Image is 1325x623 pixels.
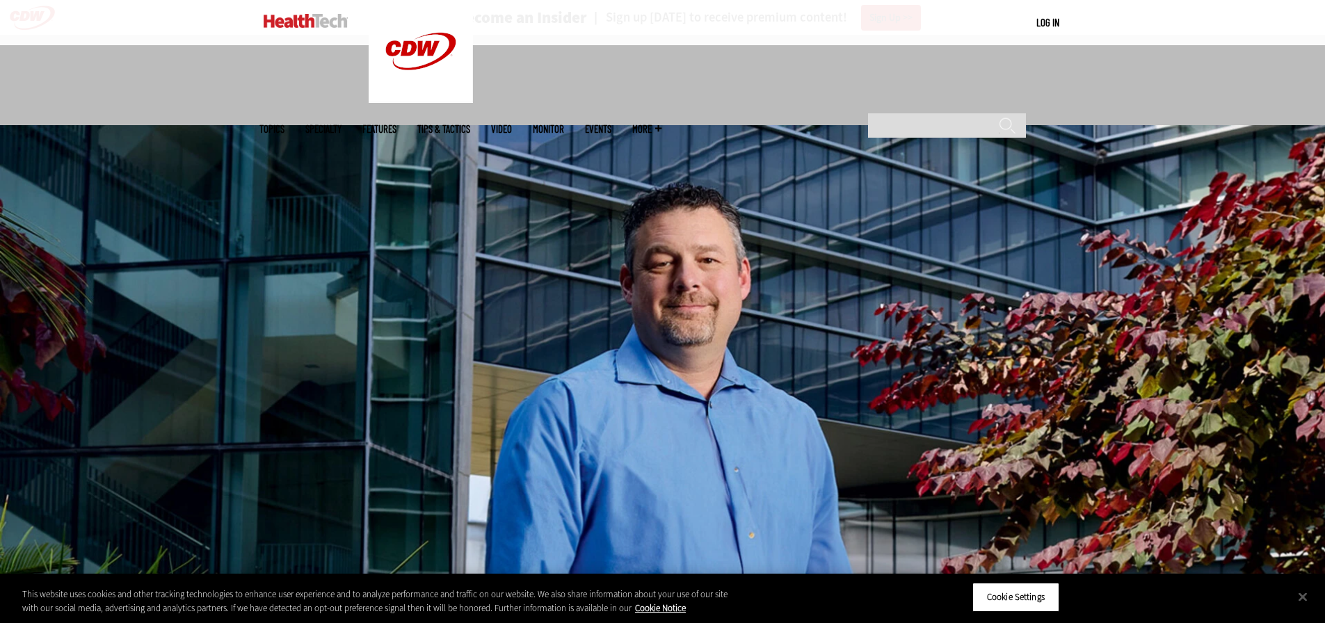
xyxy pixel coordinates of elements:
a: Tips & Tactics [417,124,470,134]
button: Cookie Settings [972,583,1059,612]
a: Events [585,124,611,134]
div: User menu [1036,15,1059,30]
div: This website uses cookies and other tracking technologies to enhance user experience and to analy... [22,588,729,615]
a: More information about your privacy [635,602,686,614]
span: More [632,124,661,134]
a: MonITor [533,124,564,134]
a: Video [491,124,512,134]
img: Home [264,14,348,28]
span: Topics [259,124,284,134]
span: Specialty [305,124,342,134]
a: Features [362,124,396,134]
a: CDW [369,92,473,106]
button: Close [1287,581,1318,612]
a: Log in [1036,16,1059,29]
